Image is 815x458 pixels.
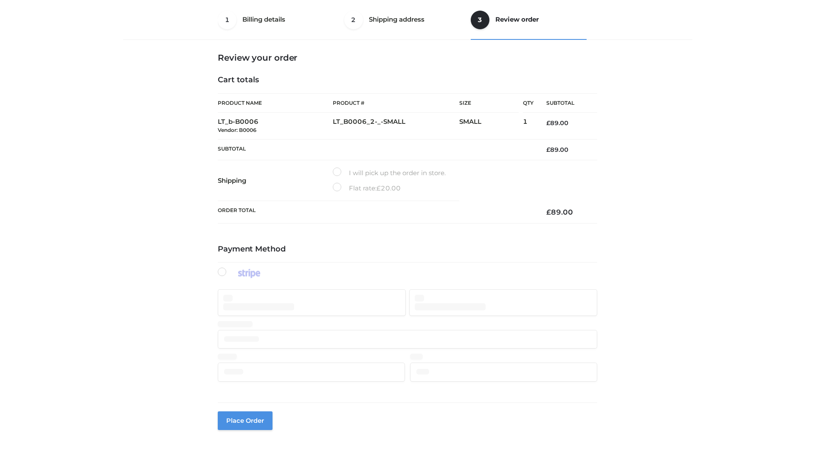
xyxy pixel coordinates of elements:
[523,93,534,113] th: Qty
[546,119,568,127] bdi: 89.00
[333,183,401,194] label: Flat rate:
[218,160,333,201] th: Shipping
[459,113,523,140] td: SMALL
[333,93,459,113] th: Product #
[218,113,333,140] td: LT_b-B0006
[333,113,459,140] td: LT_B0006_2-_-SMALL
[546,146,568,154] bdi: 89.00
[546,208,573,216] bdi: 89.00
[218,53,597,63] h3: Review your order
[459,94,519,113] th: Size
[218,127,256,133] small: Vendor: B0006
[546,146,550,154] span: £
[218,411,273,430] button: Place order
[218,93,333,113] th: Product Name
[218,245,597,254] h4: Payment Method
[377,184,401,192] bdi: 20.00
[377,184,381,192] span: £
[218,201,534,223] th: Order Total
[546,119,550,127] span: £
[218,75,597,85] h4: Cart totals
[523,113,534,140] td: 1
[546,208,551,216] span: £
[534,94,597,113] th: Subtotal
[218,139,534,160] th: Subtotal
[333,168,446,179] label: I will pick up the order in store.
